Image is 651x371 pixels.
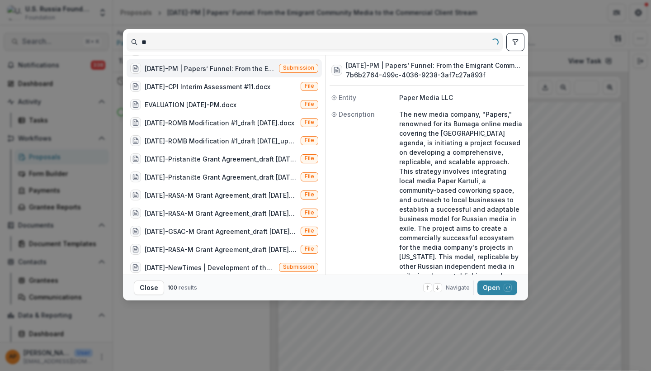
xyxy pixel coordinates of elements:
[346,61,523,70] h3: [DATE]-PM | Papers’ Funnel: From the Emigrant Community Media to the Commercial Client Stream
[305,209,314,216] span: File
[168,284,177,291] span: 100
[145,64,275,73] div: [DATE]-PM | Papers’ Funnel: From the Emigrant Community Media to the Commercial Client Stream (Th...
[305,228,314,234] span: File
[399,93,523,102] p: Paper Media LLC
[346,70,523,80] h3: 7b6b2764-499c-4036-9238-3af7c27a893f
[305,155,314,162] span: File
[145,136,297,146] div: [DATE]-ROMB Modification #1_draft [DATE]_updated.docx
[305,119,314,125] span: File
[145,209,297,218] div: [DATE]-RASA-M Grant Agreement_draft [DATE]_updated.docx
[145,190,297,200] div: [DATE]-RASA-M Grant Agreement_draft [DATE]_new1.docx
[283,264,314,270] span: Submission
[145,82,270,91] div: [DATE]-CPI Interim Assessment #11.docx
[134,281,164,295] button: Close
[305,83,314,89] span: File
[339,109,375,119] span: Description
[305,173,314,180] span: File
[305,246,314,252] span: File
[339,93,356,102] span: Entity
[145,263,275,272] div: [DATE]-NewTimes | Development of the New Times Multimedia Portal (The New Times (NT) is a Russian...
[179,284,197,291] span: results
[305,137,314,143] span: File
[145,154,297,164] div: [DATE]-Pristanište Grant Agreement_draft [DATE].docx
[305,101,314,107] span: File
[506,33,524,51] button: toggle filters
[145,245,297,254] div: [DATE]-RASA-M Grant Agreement_draft [DATE].docx
[446,284,470,292] span: Navigate
[145,118,294,128] div: [DATE]-ROMB Modification #1_draft [DATE].docx
[145,100,236,109] div: EVALUATION [DATE]-PM.docx
[477,281,517,295] button: Open
[305,191,314,198] span: File
[399,109,523,338] p: The new media company, "Papers," renowned for its Bumaga online media covering the [GEOGRAPHIC_DA...
[145,172,297,182] div: [DATE]-Pristanište Grant Agreement_draft [DATE]_updated by the grantee.docx
[145,227,297,236] div: [DATE]-GSAC-M Grant Agreement_draft [DATE].docx
[283,65,314,71] span: Submission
